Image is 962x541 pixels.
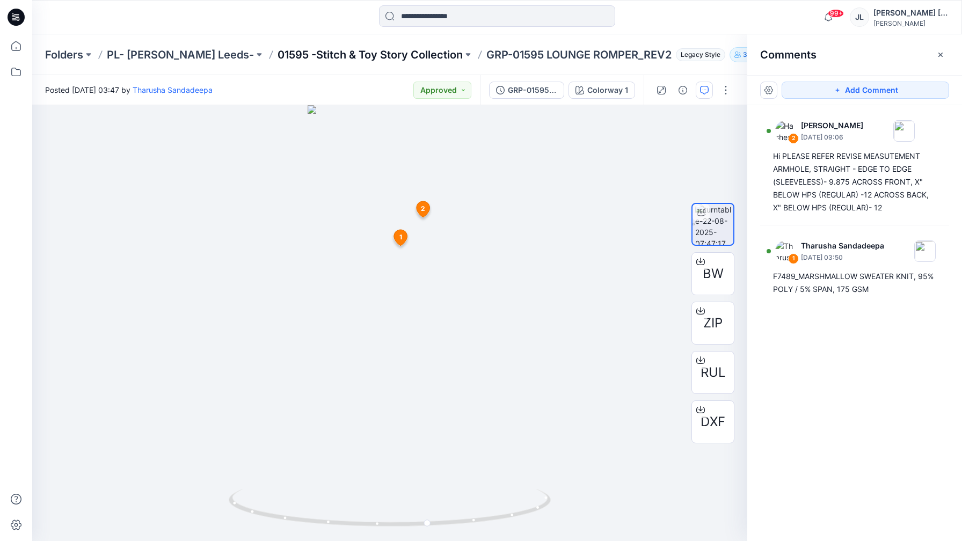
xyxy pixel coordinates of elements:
div: 2 [788,133,799,144]
div: 1 [788,253,799,264]
button: Add Comment [782,82,949,99]
div: GRP-01595 LOUNGE ROMPER_REV2 [508,84,557,96]
a: Tharusha Sandadeepa [133,85,213,94]
p: 32 [743,49,751,61]
p: Tharusha Sandadeepa [801,239,884,252]
div: JL [850,8,869,27]
p: [DATE] 09:06 [801,132,863,143]
a: Folders [45,47,83,62]
button: 32 [730,47,764,62]
div: F7489_MARSHMALLOW SWEATER KNIT, 95% POLY / 5% SPAN, 175 GSM [773,270,936,296]
a: PL- [PERSON_NAME] Leeds- [107,47,254,62]
span: Legacy Style [676,48,725,61]
span: ZIP [703,313,723,333]
span: 99+ [828,9,844,18]
p: [PERSON_NAME] [801,119,863,132]
span: RUL [701,363,726,382]
span: BW [703,264,724,283]
button: GRP-01595 LOUNGE ROMPER_REV2 [489,82,564,99]
img: Hashen Malinda [775,120,797,142]
div: Colorway 1 [587,84,628,96]
div: Hi PLEASE REFER REVISE MEASUTEMENT ARMHOLE, STRAIGHT - EDGE TO EDGE (SLEEVELESS)- 9.875 ACROSS FR... [773,150,936,214]
img: turntable-22-08-2025-07:47:17 [695,204,733,245]
span: DXF [701,412,725,432]
h2: Comments [760,48,817,61]
div: [PERSON_NAME] [PERSON_NAME] [873,6,949,19]
button: Legacy Style [672,47,725,62]
div: [PERSON_NAME] [873,19,949,27]
span: Posted [DATE] 03:47 by [45,84,213,96]
img: Tharusha Sandadeepa [775,240,797,262]
a: 01595 -Stitch & Toy Story Collection [278,47,463,62]
button: Details [674,82,691,99]
button: Colorway 1 [569,82,635,99]
p: [DATE] 03:50 [801,252,884,263]
p: GRP-01595 LOUNGE ROMPER_REV2 [486,47,672,62]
